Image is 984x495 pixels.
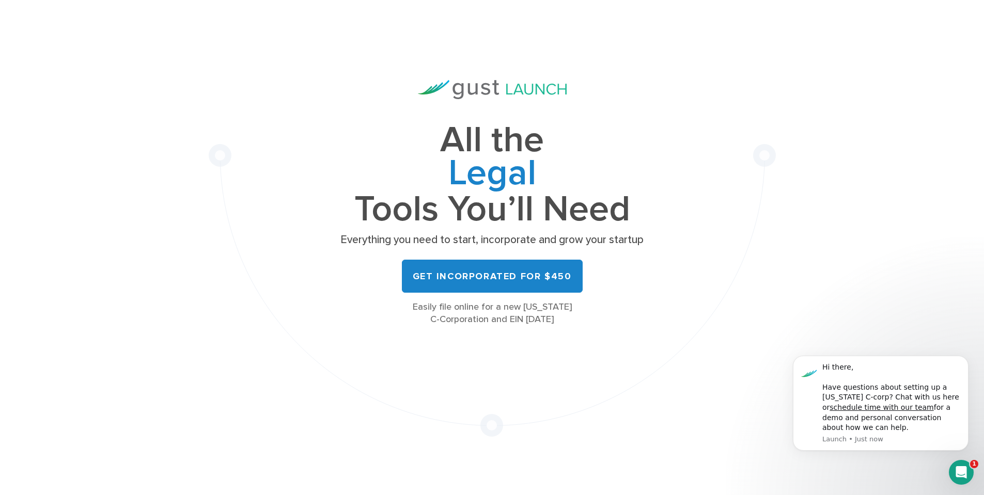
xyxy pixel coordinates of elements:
iframe: Intercom notifications message [777,340,984,467]
p: Everything you need to start, incorporate and grow your startup [337,233,647,247]
a: Get Incorporated for $450 [402,260,583,293]
h1: All the Tools You’ll Need [337,124,647,226]
img: Gust Launch Logo [418,80,567,99]
iframe: Chat Widget [798,375,984,495]
span: Legal [337,157,647,193]
div: Easily file online for a new [US_STATE] C-Corporation and EIN [DATE] [337,301,647,326]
